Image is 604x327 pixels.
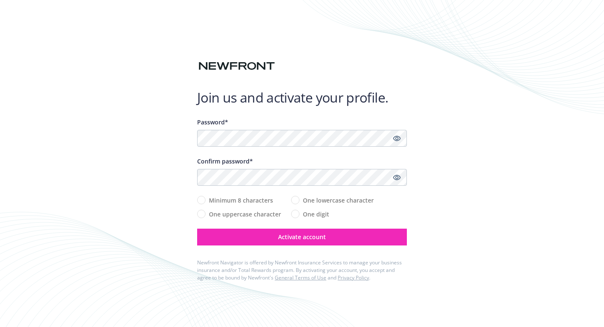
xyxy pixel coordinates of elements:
[197,118,228,126] span: Password*
[197,130,407,147] input: Enter a unique password...
[197,169,407,186] input: Confirm your unique password...
[338,274,369,281] a: Privacy Policy
[392,133,402,143] a: Show password
[197,229,407,245] button: Activate account
[303,210,329,219] span: One digit
[303,196,374,205] span: One lowercase character
[197,157,253,165] span: Confirm password*
[209,196,273,205] span: Minimum 8 characters
[209,210,281,219] span: One uppercase character
[197,89,407,106] h1: Join us and activate your profile.
[392,172,402,182] a: Show password
[197,259,407,282] div: Newfront Navigator is offered by Newfront Insurance Services to manage your business insurance an...
[275,274,326,281] a: General Terms of Use
[278,233,326,241] span: Activate account
[197,59,276,74] img: Newfront logo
